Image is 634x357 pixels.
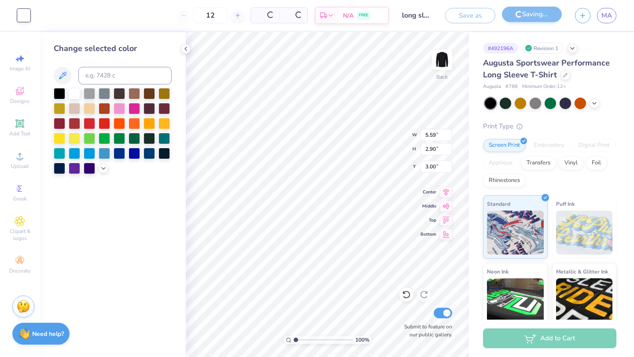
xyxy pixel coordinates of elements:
[559,157,583,170] div: Vinyl
[420,203,436,209] span: Middle
[521,157,556,170] div: Transfers
[601,11,612,21] span: MA
[487,211,544,255] img: Standard
[395,7,439,24] input: Untitled Design
[483,83,501,91] span: Augusta
[523,43,563,54] div: Revision 1
[433,51,451,69] img: Back
[483,58,610,80] span: Augusta Sportswear Performance Long Sleeve T-Shirt
[505,83,518,91] span: # 788
[420,217,436,223] span: Top
[54,43,172,55] div: Change selected color
[13,195,27,202] span: Greek
[9,267,30,274] span: Decorate
[436,73,448,81] div: Back
[586,157,607,170] div: Foil
[483,139,526,152] div: Screen Print
[483,121,616,131] div: Print Type
[487,278,544,322] img: Neon Ink
[10,65,30,72] span: Image AI
[483,157,518,170] div: Applique
[359,12,368,18] span: FREE
[399,323,452,339] label: Submit to feature on our public gallery.
[483,43,518,54] div: # 492196A
[193,7,228,23] input: – –
[597,8,616,23] a: MA
[556,278,613,322] img: Metallic & Glitter Ink
[420,231,436,237] span: Bottom
[355,336,369,344] span: 100 %
[556,211,613,255] img: Puff Ink
[483,174,526,187] div: Rhinestones
[4,228,35,242] span: Clipart & logos
[487,267,509,276] span: Neon Ink
[556,199,575,208] span: Puff Ink
[11,163,29,170] span: Upload
[522,83,566,91] span: Minimum Order: 12 +
[9,130,30,137] span: Add Text
[420,189,436,195] span: Center
[78,67,172,84] input: e.g. 7428 c
[556,267,608,276] span: Metallic & Glitter Ink
[10,98,29,105] span: Designs
[343,11,354,20] span: N/A
[528,139,570,152] div: Embroidery
[32,330,64,338] strong: Need help?
[487,199,510,208] span: Standard
[573,139,616,152] div: Digital Print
